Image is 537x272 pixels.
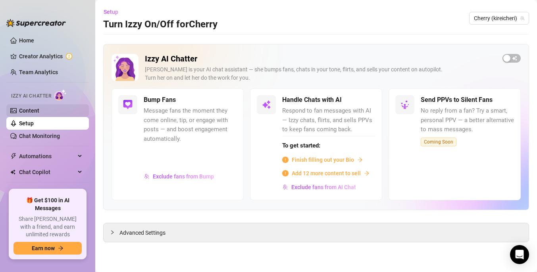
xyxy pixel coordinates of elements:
span: Finish filling out your Bio [292,155,354,164]
span: Exclude fans from Bump [153,173,214,180]
h5: Handle Chats with AI [282,95,342,105]
span: arrow-right [357,157,363,163]
span: Exclude fans from AI Chat [291,184,356,190]
span: arrow-right [364,170,370,176]
div: collapsed [110,228,119,237]
a: Content [19,107,39,114]
h5: Bump Fans [144,95,176,105]
button: Setup [103,6,125,18]
h3: Turn Izzy On/Off for Cherry [103,18,217,31]
h2: Izzy AI Chatter [145,54,496,64]
span: Share [PERSON_NAME] with a friend, and earn unlimited rewards [13,215,82,239]
a: Team Analytics [19,69,58,75]
span: Coming Soon [421,138,456,146]
img: svg%3e [144,174,150,179]
span: info-circle [282,157,289,163]
span: 🎁 Get $100 in AI Messages [13,197,82,212]
img: svg%3e [123,100,133,109]
a: Home [19,37,34,44]
img: Chat Copilot [10,169,15,175]
span: thunderbolt [10,153,17,159]
span: Add 12 more content to sell [292,169,361,178]
span: Respond to fan messages with AI — Izzy chats, flirts, and sells PPVs to keep fans coming back. [282,106,375,134]
button: Exclude fans from Bump [144,170,214,183]
span: Message fans the moment they come online, tip, or engage with posts — and boost engagement automa... [144,106,237,144]
span: Cherry (kireicheri) [474,12,524,24]
img: svg%3e [400,100,410,109]
div: Open Intercom Messenger [510,245,529,264]
img: logo-BBDzfeDw.svg [6,19,66,27]
a: Setup [19,120,34,126]
span: Izzy AI Chatter [11,92,51,100]
img: svg%3e [283,184,288,190]
img: AI Chatter [54,89,67,101]
span: info-circle [282,170,289,176]
span: Chat Copilot [19,166,75,178]
span: Advanced Settings [119,228,166,237]
img: Izzy AI Chatter [112,54,139,81]
h5: Send PPVs to Silent Fans [421,95,493,105]
span: Earn now [32,245,55,251]
a: Chat Monitoring [19,133,60,139]
span: team [520,16,525,21]
a: Creator Analytics exclamation-circle [19,50,83,63]
button: Earn nowarrow-right [13,242,82,255]
span: arrow-right [58,245,64,251]
span: Setup [104,9,118,15]
strong: To get started: [282,142,320,149]
button: Exclude fans from AI Chat [282,181,356,193]
span: Automations [19,150,75,163]
img: svg%3e [262,100,271,109]
div: [PERSON_NAME] is your AI chat assistant — she bumps fans, chats in your tone, flirts, and sells y... [145,65,496,82]
span: collapsed [110,230,115,235]
span: No reply from a fan? Try a smart, personal PPV — a better alternative to mass messages. [421,106,514,134]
